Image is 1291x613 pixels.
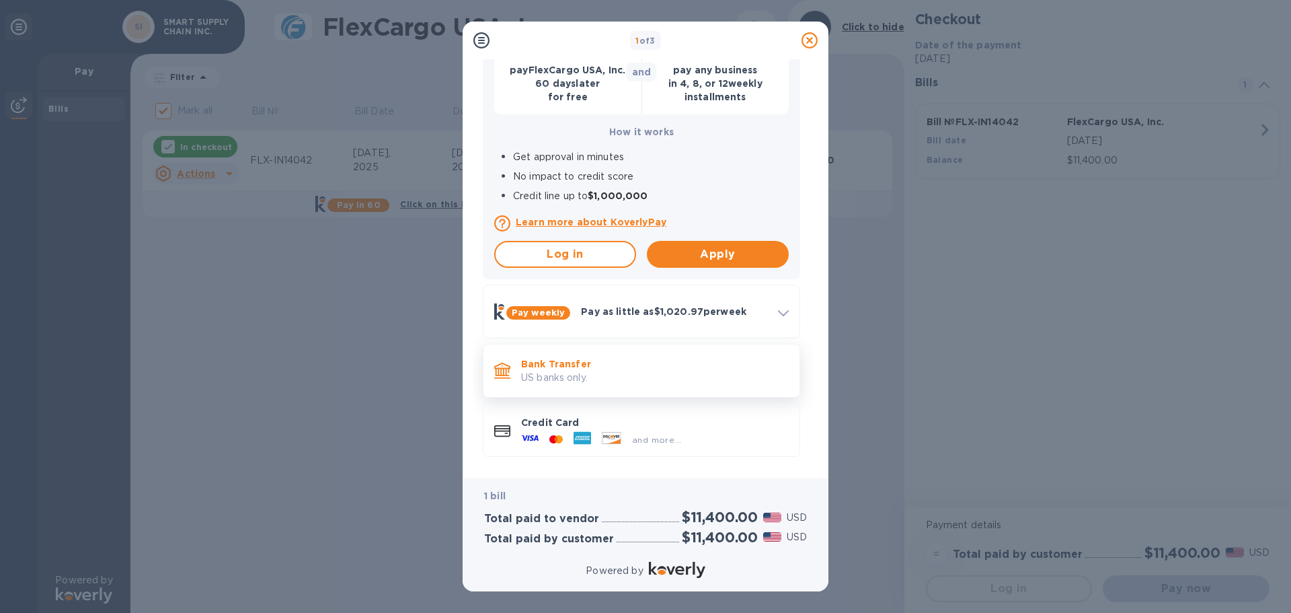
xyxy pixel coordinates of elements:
[787,530,807,544] p: USD
[647,241,789,268] button: Apply
[632,435,681,445] span: and more...
[649,562,705,578] img: Logo
[632,65,651,79] p: and
[494,241,636,268] button: Log in
[581,305,767,318] p: Pay as little as $1,020.97 per week
[484,513,599,526] h3: Total paid to vendor
[653,63,779,104] p: pay any business in 4 , 8 , or 12 weekly installments
[682,509,758,526] h2: $11,400.00
[513,170,789,184] p: No impact to credit score
[506,246,624,262] span: Log in
[658,246,778,262] span: Apply
[521,371,789,385] p: US banks only.
[516,215,789,229] a: Learn more about KoverlyPay
[588,190,648,201] b: $1,000,000
[505,63,631,104] p: pay FlexCargo USA, Inc. 60 days later for free
[512,308,565,318] b: Pay weekly
[484,491,506,501] b: 1 bill
[521,357,789,371] p: Bank Transfer
[484,533,614,546] h3: Total paid by customer
[682,529,758,546] h2: $11,400.00
[609,127,674,137] b: How it works
[513,150,789,164] p: Get approval in minutes
[763,513,781,522] img: USD
[513,189,789,203] p: Credit line up to
[521,416,789,429] p: Credit Card
[635,36,639,46] span: 1
[787,511,807,525] p: USD
[635,36,656,46] b: of 3
[763,532,781,542] img: USD
[586,564,643,578] p: Powered by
